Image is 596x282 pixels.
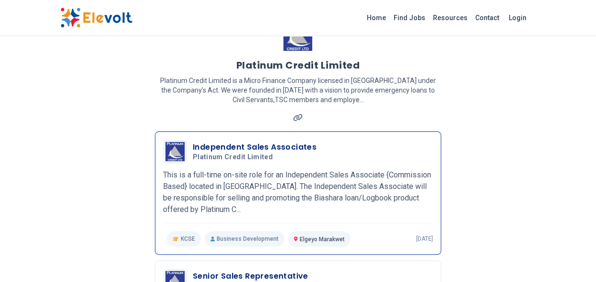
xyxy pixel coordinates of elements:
img: Platinum Credit Limited [165,142,185,161]
a: Home [363,10,390,25]
span: KCSE [181,235,195,243]
a: Platinum Credit LimitedIndependent Sales AssociatesPlatinum Credit LimitedThis is a full-time on-... [163,140,433,247]
p: This is a full-time on-site role for an Independent Sales Associate {Commission Based} located in... [163,169,433,215]
a: Login [503,8,532,27]
span: Elgeyo Marakwet [300,236,345,243]
a: Contact [471,10,503,25]
p: Business Development [205,231,284,247]
img: Platinum Credit Limited [283,22,312,51]
a: Find Jobs [390,10,429,25]
p: [DATE] [416,235,433,243]
h3: Senior Sales Representative [193,270,308,282]
p: Platinum Credit Limited is a Micro Finance Company licensed in [GEOGRAPHIC_DATA] under the Compan... [155,76,441,105]
a: Resources [429,10,471,25]
iframe: Chat Widget [548,236,596,282]
h1: Platinum Credit Limited [236,59,360,72]
span: Platinum Credit Limited [193,153,273,162]
h3: Independent Sales Associates [193,141,316,153]
img: Elevolt [60,8,132,28]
